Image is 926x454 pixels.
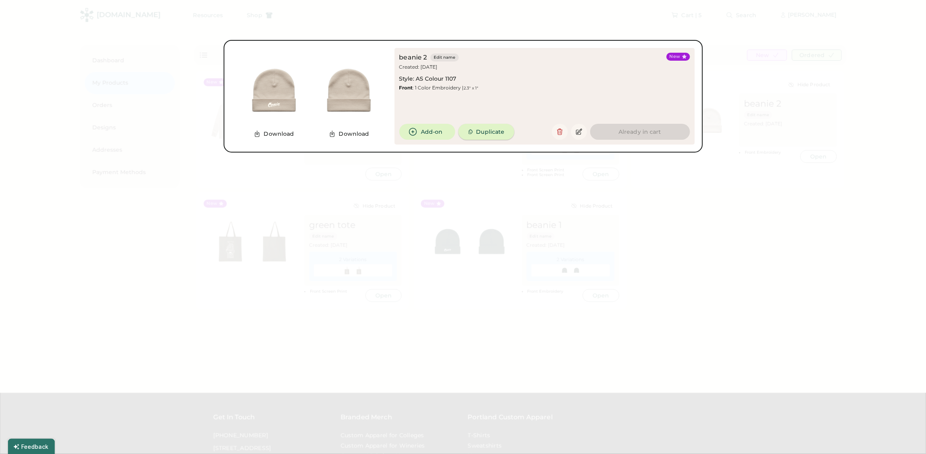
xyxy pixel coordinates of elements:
strong: Front [399,85,413,91]
button: Download [324,128,374,140]
div: Created: [DATE] [399,64,439,70]
button: Duplicate [458,124,514,140]
div: beanie 2 [399,53,427,62]
font: 2.3" x 1" [464,85,479,91]
button: Edit this saved product [571,124,587,140]
div: : 1 Color Embroidery | [399,85,479,91]
div: Style: AS Colour 1107 [399,75,456,83]
button: Edit name [430,54,459,61]
button: Add-on [399,124,455,140]
button: Delete this saved product [552,124,568,140]
img: generate-image [311,53,387,128]
img: generate-image [236,53,311,128]
button: Already in cart [590,124,690,140]
button: Download [249,128,299,140]
iframe: Front Chat [888,418,922,452]
div: New [670,54,680,60]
